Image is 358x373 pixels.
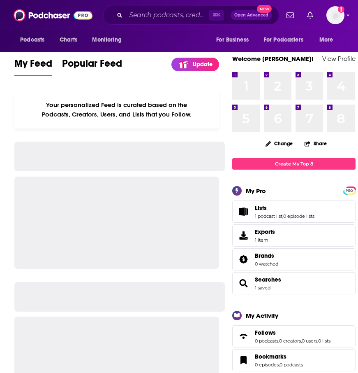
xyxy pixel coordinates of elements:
a: Popular Feed [62,57,122,76]
span: Exports [255,228,275,235]
span: Exports [235,230,252,241]
div: My Pro [246,187,266,195]
span: Lists [255,204,267,212]
span: , [279,362,279,368]
span: Lists [232,200,356,223]
a: View Profile [322,55,356,63]
button: Open AdvancedNew [231,10,272,20]
div: My Activity [246,312,278,319]
a: Bookmarks [255,353,303,360]
span: Brands [255,252,274,259]
span: Charts [60,34,77,46]
button: Change [261,138,298,149]
span: Popular Feed [62,57,122,75]
span: Logged in as KharyBrown [326,6,344,24]
a: Show notifications dropdown [304,8,316,22]
a: 1 podcast list [255,213,282,219]
a: 0 users [302,338,317,344]
a: 0 watched [255,261,278,267]
a: Update [171,58,219,71]
button: open menu [314,32,344,48]
span: , [317,338,318,344]
span: Brands [232,248,356,270]
button: Show profile menu [326,6,344,24]
span: Follows [232,325,356,347]
img: Podchaser - Follow, Share and Rate Podcasts [14,7,92,23]
div: Your personalized Feed is curated based on the Podcasts, Creators, Users, and Lists that you Follow. [14,91,219,128]
span: 1 item [255,237,275,243]
a: Show notifications dropdown [283,8,297,22]
span: PRO [344,188,354,194]
a: 0 podcasts [279,362,303,368]
a: 0 lists [318,338,330,344]
a: Lists [235,206,252,217]
span: More [319,34,333,46]
p: Update [193,61,212,68]
a: 0 episodes [255,362,279,368]
span: , [301,338,302,344]
a: PRO [344,187,354,193]
button: open menu [259,32,315,48]
svg: Add a profile image [338,6,344,13]
span: New [257,5,272,13]
span: Follows [255,329,276,336]
span: My Feed [14,57,52,75]
a: Charts [54,32,82,48]
a: 1 saved [255,285,270,291]
a: 0 creators [279,338,301,344]
a: Searches [255,276,281,283]
a: 0 podcasts [255,338,278,344]
span: For Business [216,34,249,46]
span: ⌘ K [209,10,224,21]
span: For Podcasters [264,34,303,46]
a: Lists [255,204,314,212]
a: Brands [235,254,252,265]
a: Searches [235,277,252,289]
span: Podcasts [20,34,44,46]
a: Welcome [PERSON_NAME]! [232,55,314,63]
img: User Profile [326,6,344,24]
button: open menu [86,32,132,48]
span: Monitoring [92,34,121,46]
a: Exports [232,224,356,247]
a: Create My Top 8 [232,158,356,169]
a: Follows [235,331,252,342]
span: Searches [232,272,356,294]
span: Bookmarks [232,349,356,371]
a: My Feed [14,57,52,76]
a: Brands [255,252,278,259]
button: open menu [14,32,55,48]
input: Search podcasts, credits, & more... [126,9,209,22]
a: 0 episode lists [283,213,314,219]
button: open menu [210,32,259,48]
button: Share [304,135,327,152]
a: Follows [255,329,330,336]
span: Open Advanced [234,13,268,17]
div: Search podcasts, credits, & more... [103,6,279,25]
span: Bookmarks [255,353,286,360]
span: , [278,338,279,344]
a: Bookmarks [235,354,252,366]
